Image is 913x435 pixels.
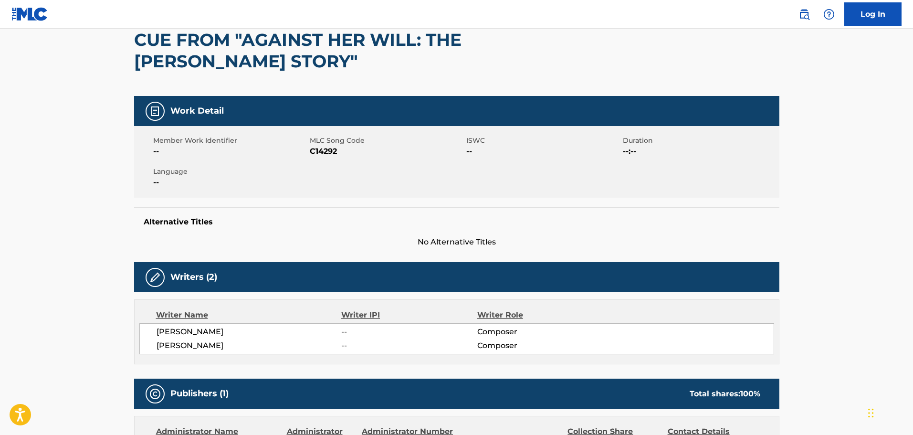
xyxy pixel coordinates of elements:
[477,309,601,321] div: Writer Role
[149,272,161,283] img: Writers
[134,29,521,72] h2: CUE FROM "AGAINST HER WILL: THE [PERSON_NAME] STORY"
[477,340,601,351] span: Composer
[868,399,874,427] div: Drag
[153,177,307,188] span: --
[844,2,902,26] a: Log In
[466,136,620,146] span: ISWC
[310,146,464,157] span: C14292
[690,388,760,400] div: Total shares:
[149,106,161,117] img: Work Detail
[623,136,777,146] span: Duration
[157,326,342,338] span: [PERSON_NAME]
[157,340,342,351] span: [PERSON_NAME]
[740,389,760,398] span: 100 %
[823,9,835,20] img: help
[341,309,477,321] div: Writer IPI
[144,217,770,227] h5: Alternative Titles
[623,146,777,157] span: --:--
[341,326,477,338] span: --
[865,389,913,435] iframe: Chat Widget
[149,388,161,400] img: Publishers
[341,340,477,351] span: --
[466,146,620,157] span: --
[819,5,839,24] div: Help
[170,388,229,399] h5: Publishers (1)
[153,146,307,157] span: --
[134,236,779,248] span: No Alternative Titles
[170,272,217,283] h5: Writers (2)
[477,326,601,338] span: Composer
[153,136,307,146] span: Member Work Identifier
[170,106,224,117] h5: Work Detail
[310,136,464,146] span: MLC Song Code
[156,309,342,321] div: Writer Name
[11,7,48,21] img: MLC Logo
[798,9,810,20] img: search
[795,5,814,24] a: Public Search
[153,167,307,177] span: Language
